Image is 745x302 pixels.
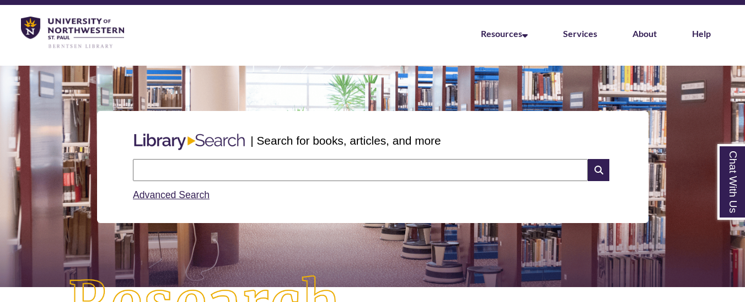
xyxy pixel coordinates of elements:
[133,189,210,200] a: Advanced Search
[563,28,597,39] a: Services
[21,17,124,49] img: UNWSP Library Logo
[588,159,609,181] i: Search
[633,28,657,39] a: About
[481,28,528,39] a: Resources
[128,129,250,155] img: Libary Search
[692,28,711,39] a: Help
[250,132,441,149] p: | Search for books, articles, and more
